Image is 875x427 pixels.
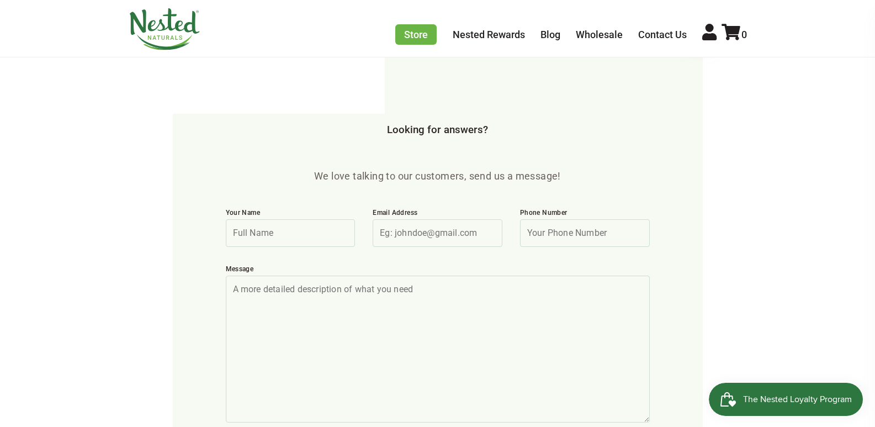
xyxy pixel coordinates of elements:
a: 0 [722,29,747,40]
label: Your Name [226,208,356,219]
a: Blog [540,29,560,40]
label: Message [226,265,650,276]
input: Your Phone Number [520,219,650,247]
span: 0 [741,29,747,40]
label: Phone Number [520,208,650,219]
img: Nested Naturals [129,8,200,50]
input: Full Name [226,219,356,247]
a: Wholesale [576,29,623,40]
a: Nested Rewards [453,29,525,40]
a: Store [395,24,437,45]
label: Email Address [373,208,502,219]
input: Eg: johndoe@gmail.com [373,219,502,247]
p: We love talking to our customers, send us a message! [217,168,659,184]
a: Contact Us [638,29,687,40]
h3: Looking for answers? [129,124,747,136]
iframe: Button to open loyalty program pop-up [709,383,864,416]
